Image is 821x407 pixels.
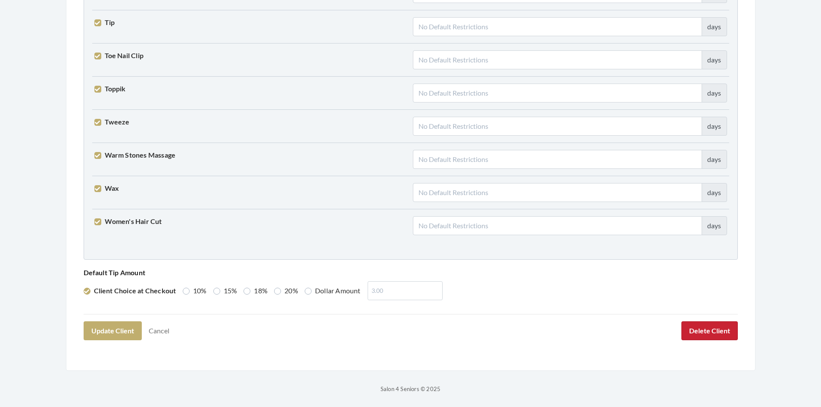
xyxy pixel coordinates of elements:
input: No Default Restrictions [413,117,702,136]
div: days [702,216,727,235]
a: Cancel [143,323,175,339]
label: 10% [183,286,207,296]
input: 3.00 [368,281,443,300]
label: 20% [274,286,298,296]
label: Tip [94,17,115,28]
label: Toppik [94,84,126,94]
input: No Default Restrictions [413,50,702,69]
label: Wax [94,183,119,193]
label: Women's Hair Cut [94,216,162,227]
p: Salon 4 Seniors © 2025 [66,384,755,394]
div: days [702,50,727,69]
input: No Default Restrictions [413,183,702,202]
input: No Default Restrictions [413,17,702,36]
p: Default Tip Amount [84,267,738,279]
button: Delete Client [681,321,738,340]
div: days [702,183,727,202]
div: days [702,84,727,103]
label: 18% [243,286,268,296]
label: Toe Nail Clip [94,50,144,61]
div: days [702,17,727,36]
label: Dollar Amount [305,286,361,296]
button: Update Client [84,321,142,340]
div: days [702,117,727,136]
input: No Default Restrictions [413,216,702,235]
input: No Default Restrictions [413,84,702,103]
label: 15% [213,286,237,296]
label: Client Choice at Checkout [84,286,176,296]
div: days [702,150,727,169]
input: No Default Restrictions [413,150,702,169]
label: Warm Stones Massage [94,150,176,160]
label: Tweeze [94,117,130,127]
